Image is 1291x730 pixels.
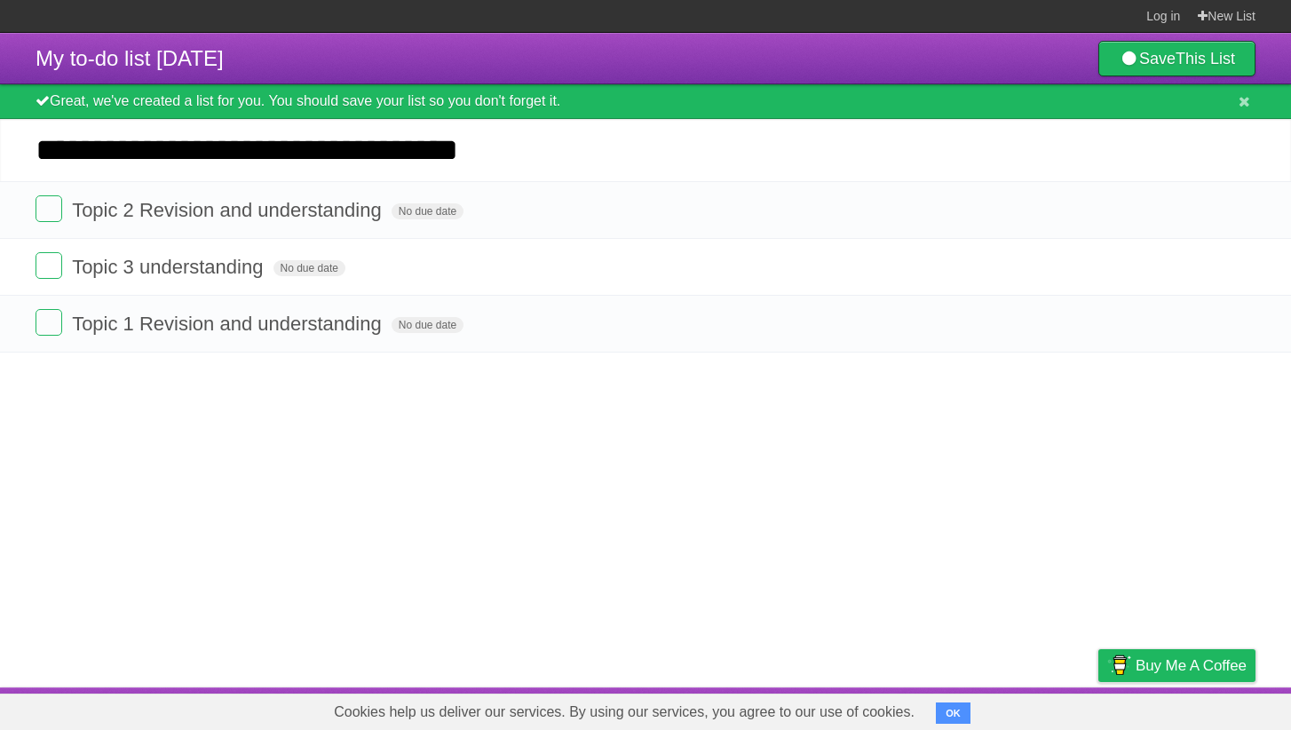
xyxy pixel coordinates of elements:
span: Topic 3 understanding [72,256,267,278]
img: Buy me a coffee [1107,650,1131,680]
b: This List [1176,50,1235,67]
span: No due date [392,203,463,219]
label: Done [36,309,62,336]
a: Privacy [1075,692,1121,726]
span: Cookies help us deliver our services. By using our services, you agree to our use of cookies. [316,694,932,730]
a: Terms [1015,692,1054,726]
span: No due date [273,260,345,276]
span: My to-do list [DATE] [36,46,224,70]
a: Buy me a coffee [1098,649,1255,682]
a: Developers [921,692,993,726]
span: Topic 2 Revision and understanding [72,199,386,221]
span: Buy me a coffee [1136,650,1247,681]
a: About [862,692,899,726]
a: SaveThis List [1098,41,1255,76]
button: OK [936,702,970,724]
span: Topic 1 Revision and understanding [72,313,386,335]
label: Done [36,252,62,279]
a: Suggest a feature [1144,692,1255,726]
span: No due date [392,317,463,333]
label: Done [36,195,62,222]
